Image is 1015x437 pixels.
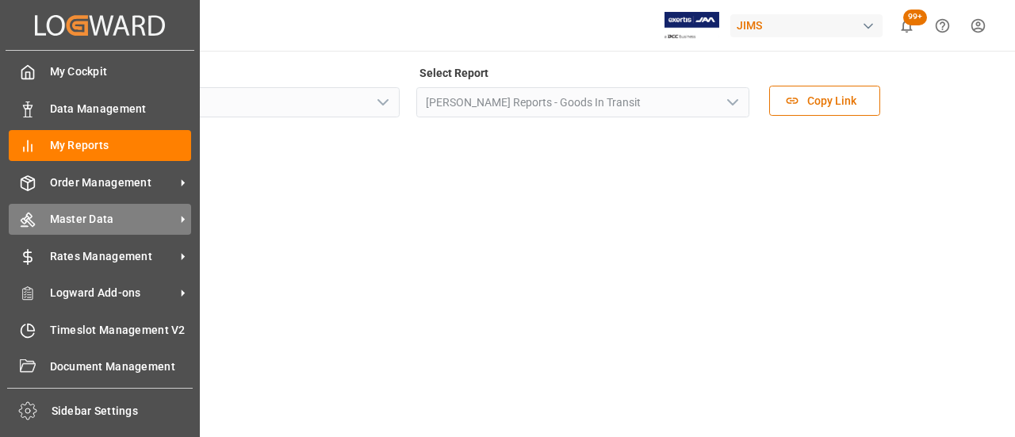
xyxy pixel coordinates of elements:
a: Document Management [9,351,191,382]
span: Document Management [50,358,192,375]
label: Select Report [416,62,491,84]
button: Help Center [925,8,960,44]
span: Master Data [50,211,175,228]
input: Type to search/select [416,87,749,117]
button: open menu [720,90,744,115]
a: My Cockpit [9,56,191,87]
a: My Reports [9,130,191,161]
a: Timeslot Management V2 [9,314,191,345]
span: Rates Management [50,248,175,265]
span: My Cockpit [50,63,192,80]
span: Order Management [50,174,175,191]
span: Copy Link [799,93,864,109]
span: Logward Add-ons [50,285,175,301]
span: Data Management [50,101,192,117]
img: Exertis%20JAM%20-%20Email%20Logo.jpg_1722504956.jpg [665,12,719,40]
input: Type to search/select [67,87,400,117]
a: Data Management [9,93,191,124]
button: show 100 new notifications [889,8,925,44]
button: JIMS [730,10,889,40]
button: Copy Link [769,86,880,116]
span: Timeslot Management V2 [50,322,192,339]
div: JIMS [730,14,883,37]
span: 99+ [903,10,927,25]
span: Sidebar Settings [52,403,193,420]
span: My Reports [50,137,192,154]
button: open menu [370,90,394,115]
